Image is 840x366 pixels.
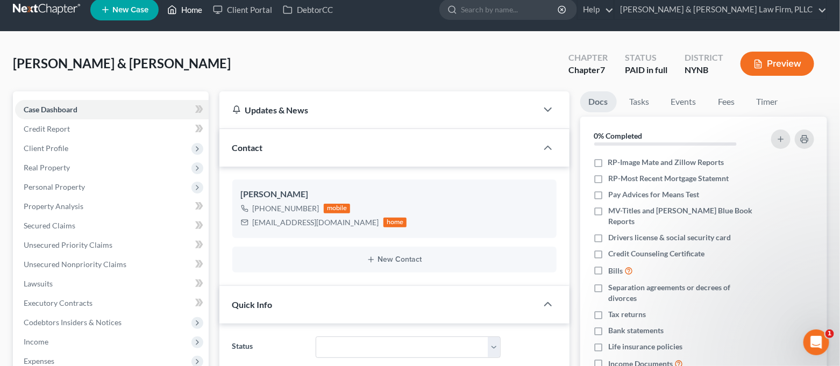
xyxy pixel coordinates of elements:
[9,63,176,261] div: 🚨 Notice: MFA Filing Issue 🚨We’ve noticed some users are not receiving the MFA pop-up when filing...
[608,157,724,168] span: RP-Image Mate and Zillow Reports
[15,293,209,313] a: Executory Contracts
[13,55,231,71] span: [PERSON_NAME] & [PERSON_NAME]
[24,124,70,133] span: Credit Report
[17,85,168,117] div: We’ve noticed some users are not receiving the MFA pop-up when filing [DATE].
[17,284,25,292] button: Upload attachment
[621,91,658,112] a: Tasks
[227,336,311,358] label: Status
[68,284,77,292] button: Start recording
[24,202,83,211] span: Property Analysis
[24,240,112,249] span: Unsecured Priority Claims
[24,279,53,288] span: Lawsuits
[51,284,60,292] button: Gif picker
[15,119,209,139] a: Credit Report
[15,255,209,274] a: Unsecured Nonpriority Claims
[24,260,126,269] span: Unsecured Nonpriority Claims
[34,284,42,292] button: Emoji picker
[580,91,617,112] a: Docs
[241,188,548,201] div: [PERSON_NAME]
[608,341,682,352] span: Life insurance policies
[594,131,643,140] strong: 0% Completed
[24,298,92,307] span: Executory Contracts
[608,265,623,276] span: Bills
[608,282,757,304] span: Separation agreements or decrees of divorces
[24,337,48,346] span: Income
[7,4,27,25] button: go back
[803,329,829,355] iframe: Intercom live chat
[608,205,757,227] span: MV-Titles and [PERSON_NAME] Blue Book Reports
[24,356,54,365] span: Expenses
[625,52,667,64] div: Status
[17,217,168,249] div: Our team is actively investigating this issue and will provide updates as soon as more informatio...
[685,64,723,76] div: NYNB
[608,325,664,336] span: Bank statements
[15,100,209,119] a: Case Dashboard
[608,232,731,243] span: Drivers license & social security card
[24,182,85,191] span: Personal Property
[24,221,75,230] span: Secured Claims
[324,204,351,213] div: mobile
[600,64,605,75] span: 7
[568,52,608,64] div: Chapter
[15,197,209,216] a: Property Analysis
[741,52,814,76] button: Preview
[52,13,74,24] p: Active
[608,248,704,259] span: Credit Counseling Certificate
[112,6,148,14] span: New Case
[685,52,723,64] div: District
[241,255,548,264] button: New Contact
[608,309,646,320] span: Tax returns
[625,64,667,76] div: PAID in full
[63,133,127,142] b: 10 full minutes
[17,122,168,164] div: If you experience this issue, please wait at least between filing attempts to allow MFA to reset ...
[232,104,524,116] div: Updates & News
[17,70,143,78] b: 🚨 Notice: MFA Filing Issue 🚨
[9,261,206,279] textarea: Message…
[253,203,319,214] div: [PHONE_NUMBER]
[52,5,122,13] h1: [PERSON_NAME]
[184,279,202,297] button: Send a message…
[189,4,208,24] div: Close
[232,142,263,153] span: Contact
[168,4,189,25] button: Home
[709,91,744,112] a: Fees
[24,163,70,172] span: Real Property
[15,274,209,293] a: Lawsuits
[663,91,705,112] a: Events
[253,217,379,228] div: [EMAIL_ADDRESS][DOMAIN_NAME]
[825,329,834,338] span: 1
[232,299,273,310] span: Quick Info
[24,143,68,153] span: Client Profile
[15,216,209,235] a: Secured Claims
[24,318,122,327] span: Codebtors Insiders & Notices
[383,218,407,227] div: home
[608,189,699,200] span: Pay Advices for Means Test
[748,91,787,112] a: Timer
[568,64,608,76] div: Chapter
[31,6,48,23] img: Profile image for Emma
[15,235,209,255] a: Unsecured Priority Claims
[17,170,168,212] div: If you’ve had multiple failed attempts after waiting 10 minutes and need to file by the end of th...
[9,63,207,284] div: Emma says…
[608,173,729,184] span: RP-Most Recent Mortgage Statemnt
[24,105,77,114] span: Case Dashboard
